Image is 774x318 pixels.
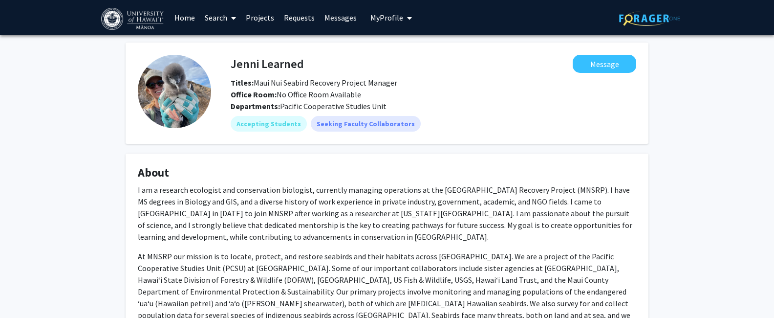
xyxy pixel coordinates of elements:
[231,78,254,88] b: Titles:
[200,0,241,35] a: Search
[170,0,200,35] a: Home
[101,8,166,30] img: University of Hawaiʻi at Mānoa Logo
[280,101,387,111] span: Pacific Cooperative Studies Unit
[231,55,304,73] h4: Jenni Learned
[370,13,403,23] span: My Profile
[320,0,362,35] a: Messages
[241,0,279,35] a: Projects
[279,0,320,35] a: Requests
[573,55,636,73] button: Message Jenni Learned
[231,78,397,88] span: Maui Nui Seabird Recovery Project Manager
[619,11,680,26] img: ForagerOne Logo
[138,55,211,128] img: Profile Picture
[311,116,421,132] mat-chip: Seeking Faculty Collaborators
[138,184,636,243] p: I am a research ecologist and conservation biologist, currently managing operations at the [GEOGR...
[231,116,307,132] mat-chip: Accepting Students
[231,90,361,99] span: No Office Room Available
[231,101,280,111] b: Departments:
[231,90,277,99] b: Office Room:
[138,166,636,180] h4: About
[7,274,42,311] iframe: Chat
